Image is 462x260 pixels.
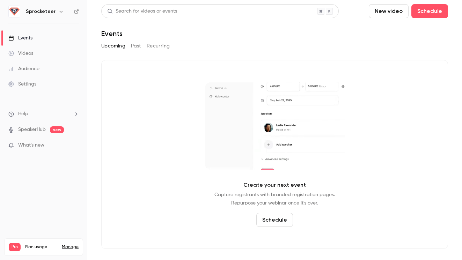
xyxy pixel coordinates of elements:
[8,65,39,72] div: Audience
[8,50,33,57] div: Videos
[9,243,21,251] span: Pro
[101,29,123,38] h1: Events
[18,142,44,149] span: What's new
[256,213,293,227] button: Schedule
[8,81,36,88] div: Settings
[9,6,20,17] img: Sprocketeer
[8,35,32,42] div: Events
[50,126,64,133] span: new
[411,4,448,18] button: Schedule
[18,110,28,118] span: Help
[62,244,79,250] a: Manage
[147,40,170,52] button: Recurring
[107,8,177,15] div: Search for videos or events
[71,142,79,149] iframe: Noticeable Trigger
[131,40,141,52] button: Past
[101,40,125,52] button: Upcoming
[214,191,335,207] p: Capture registrants with branded registration pages. Repurpose your webinar once it's over.
[369,4,409,18] button: New video
[18,126,46,133] a: SpeakerHub
[243,181,306,189] p: Create your next event
[8,110,79,118] li: help-dropdown-opener
[25,244,58,250] span: Plan usage
[26,8,56,15] h6: Sprocketeer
